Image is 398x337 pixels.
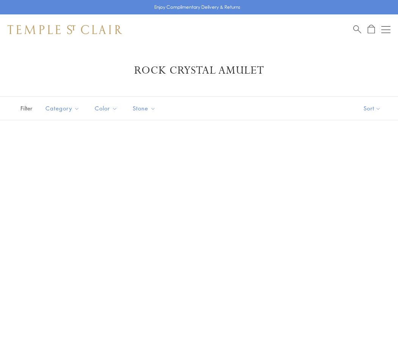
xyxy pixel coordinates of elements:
[19,64,379,77] h1: Rock Crystal Amulet
[91,104,123,113] span: Color
[353,25,361,34] a: Search
[381,25,390,34] button: Open navigation
[40,100,85,117] button: Category
[154,3,240,11] p: Enjoy Complimentary Delivery & Returns
[127,100,161,117] button: Stone
[346,97,398,120] button: Show sort by
[89,100,123,117] button: Color
[368,25,375,34] a: Open Shopping Bag
[42,104,85,113] span: Category
[8,25,122,34] img: Temple St. Clair
[129,104,161,113] span: Stone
